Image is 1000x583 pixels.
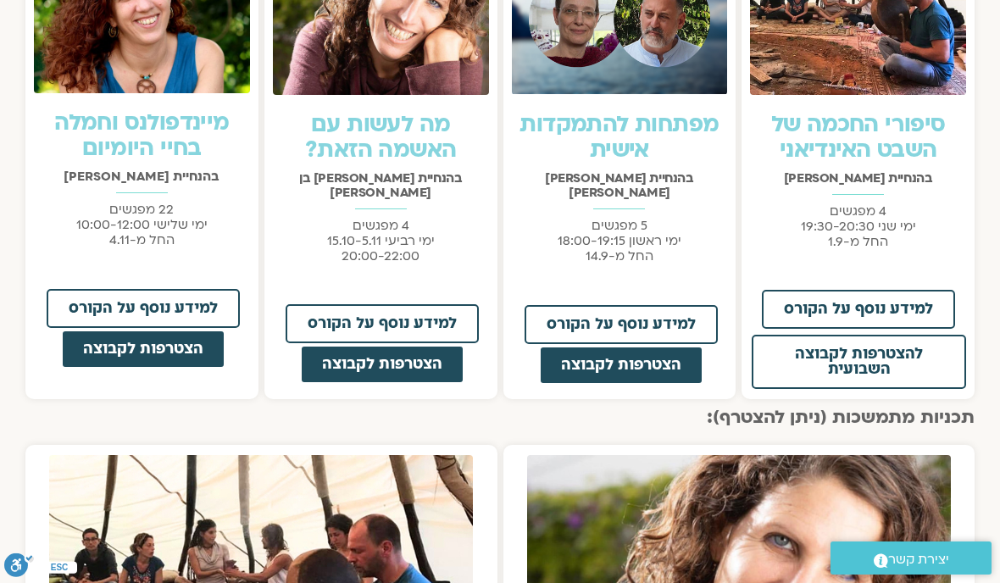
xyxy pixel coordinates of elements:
[831,541,992,575] a: יצירת קשר
[764,347,954,377] span: להצטרפות לקבוצה השבועית
[752,335,966,389] a: להצטרפות לקבוצה השבועית
[519,109,719,165] a: מפתחות להתמקדות אישית
[512,171,728,200] h2: בהנחיית [PERSON_NAME] [PERSON_NAME]
[547,317,696,332] span: למידע נוסף על הקורס
[888,548,949,571] span: יצירת קשר
[300,345,464,384] a: הצטרפות לקבוצה
[305,109,456,165] a: מה לעשות עם האשמה הזאת?
[561,358,681,373] span: הצטרפות לקבוצה
[342,247,419,264] span: 20:00-22:00
[762,290,955,329] a: למידע נוסף על הקורס
[69,301,218,316] span: למידע נוסף על הקורס
[286,304,479,343] a: למידע נוסף על הקורס
[525,305,718,344] a: למידע נוסף על הקורס
[512,218,728,264] p: 5 מפגשים ימי ראשון 18:00-19:15
[750,203,966,249] p: 4 מפגשים ימי שני 19:30-20:30
[586,247,653,264] span: החל מ-14.9
[83,341,203,357] span: הצטרפות לקבוצה
[828,233,888,250] span: החל מ-1.9
[34,169,250,184] h2: בהנחיית [PERSON_NAME]
[273,218,489,264] p: 4 מפגשים ימי רביעי 15.10-5.11
[750,171,966,186] h2: בהנחיית [PERSON_NAME]
[784,302,933,317] span: למידע נוסף על הקורס
[47,289,240,328] a: למידע נוסף על הקורס
[322,357,442,372] span: הצטרפות לקבוצה
[54,108,229,164] a: מיינדפולנס וחמלה בחיי היומיום
[34,202,250,247] p: 22 מפגשים ימי שלישי 10:00-12:00 החל מ-4.11
[539,346,703,385] a: הצטרפות לקבוצה
[61,330,225,369] a: הצטרפות לקבוצה
[771,109,946,165] a: סיפורי החכמה של השבט האינדיאני
[25,408,975,428] h2: תכניות מתמשכות (ניתן להצטרף):
[273,171,489,200] h2: בהנחיית [PERSON_NAME] בן [PERSON_NAME]
[308,316,457,331] span: למידע נוסף על הקורס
